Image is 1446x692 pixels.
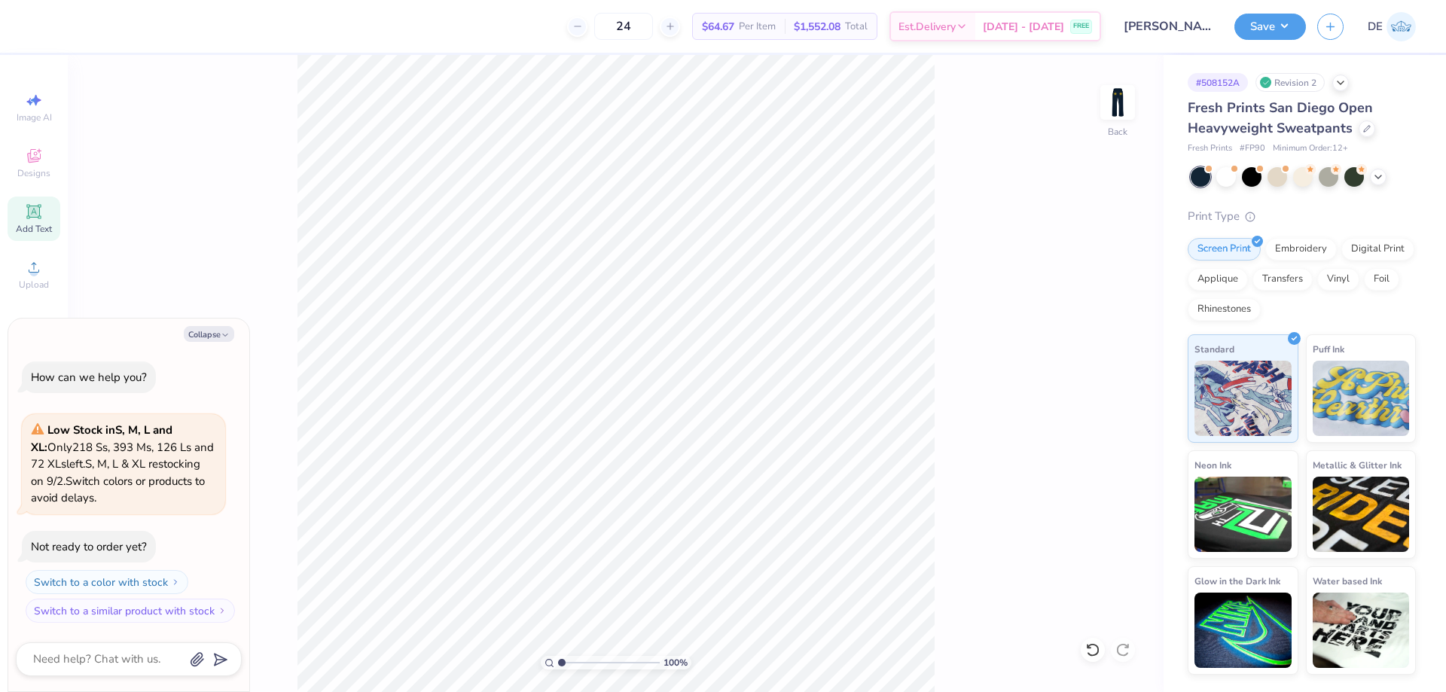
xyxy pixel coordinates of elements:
[1194,341,1234,357] span: Standard
[1368,12,1416,41] a: DE
[31,422,172,455] strong: Low Stock in S, M, L and XL :
[218,606,227,615] img: Switch to a similar product with stock
[1194,593,1292,668] img: Glow in the Dark Ink
[171,578,180,587] img: Switch to a color with stock
[1194,457,1231,473] span: Neon Ink
[1188,208,1416,225] div: Print Type
[898,19,956,35] span: Est. Delivery
[26,570,188,594] button: Switch to a color with stock
[739,19,776,35] span: Per Item
[31,370,147,385] div: How can we help you?
[1313,457,1402,473] span: Metallic & Glitter Ink
[17,167,50,179] span: Designs
[184,326,234,342] button: Collapse
[1255,73,1325,92] div: Revision 2
[664,656,688,669] span: 100 %
[983,19,1064,35] span: [DATE] - [DATE]
[702,19,734,35] span: $64.67
[1252,268,1313,291] div: Transfers
[1194,573,1280,589] span: Glow in the Dark Ink
[26,599,235,623] button: Switch to a similar product with stock
[794,19,840,35] span: $1,552.08
[1240,142,1265,155] span: # FP90
[16,223,52,235] span: Add Text
[1313,477,1410,552] img: Metallic & Glitter Ink
[1194,477,1292,552] img: Neon Ink
[1368,18,1383,35] span: DE
[1313,361,1410,436] img: Puff Ink
[31,539,147,554] div: Not ready to order yet?
[1188,238,1261,261] div: Screen Print
[1317,268,1359,291] div: Vinyl
[845,19,868,35] span: Total
[1265,238,1337,261] div: Embroidery
[1112,11,1223,41] input: Untitled Design
[1188,142,1232,155] span: Fresh Prints
[594,13,653,40] input: – –
[1103,87,1133,117] img: Back
[1273,142,1348,155] span: Minimum Order: 12 +
[17,111,52,123] span: Image AI
[1313,341,1344,357] span: Puff Ink
[1234,14,1306,40] button: Save
[1387,12,1416,41] img: Djian Evardoni
[1188,99,1373,137] span: Fresh Prints San Diego Open Heavyweight Sweatpants
[1188,73,1248,92] div: # 508152A
[1364,268,1399,291] div: Foil
[1341,238,1414,261] div: Digital Print
[1313,573,1382,589] span: Water based Ink
[1108,125,1127,139] div: Back
[1188,268,1248,291] div: Applique
[1073,21,1089,32] span: FREE
[1188,298,1261,321] div: Rhinestones
[1313,593,1410,668] img: Water based Ink
[31,422,214,505] span: Only 218 Ss, 393 Ms, 126 Ls and 72 XLs left. S, M, L & XL restocking on 9/2. Switch colors or pro...
[19,279,49,291] span: Upload
[1194,361,1292,436] img: Standard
